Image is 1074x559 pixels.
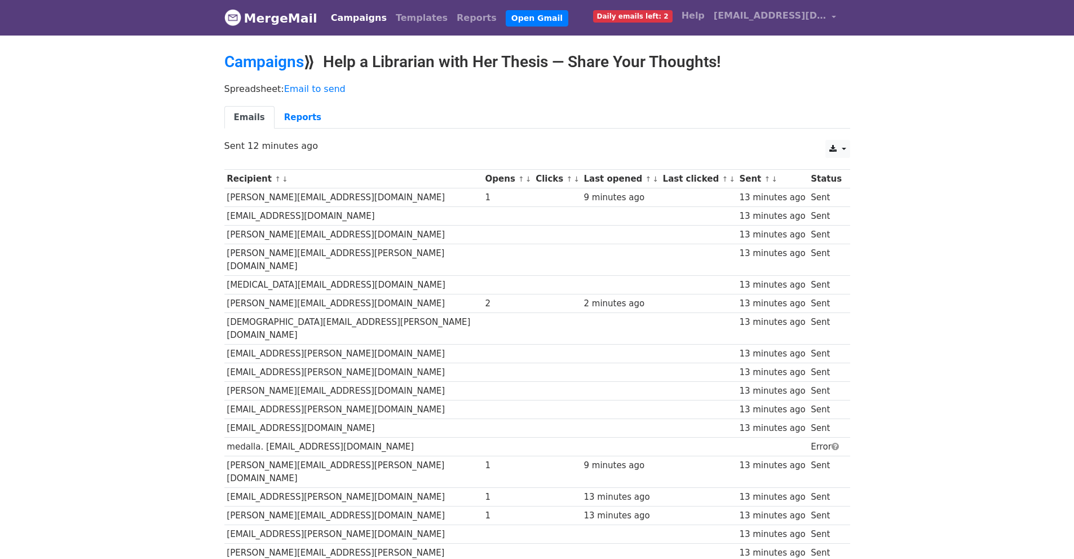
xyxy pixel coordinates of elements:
th: Status [808,170,844,188]
th: Recipient [224,170,483,188]
a: Open Gmail [506,10,568,27]
td: [EMAIL_ADDRESS][PERSON_NAME][DOMAIN_NAME] [224,400,483,419]
a: ↓ [525,175,532,183]
td: [EMAIL_ADDRESS][DOMAIN_NAME] [224,207,483,226]
a: Daily emails left: 2 [589,5,677,27]
a: [EMAIL_ADDRESS][DOMAIN_NAME] [709,5,841,31]
span: Daily emails left: 2 [593,10,673,23]
td: [EMAIL_ADDRESS][PERSON_NAME][DOMAIN_NAME] [224,363,483,381]
a: ↓ [652,175,658,183]
div: 1 [485,459,531,472]
a: Campaigns [326,7,391,29]
div: 13 minutes ago [739,316,805,329]
a: ↑ [518,175,524,183]
div: 13 minutes ago [739,385,805,398]
div: 13 minutes ago [739,297,805,310]
th: Sent [737,170,808,188]
div: 13 minutes ago [739,528,805,541]
td: Sent [808,188,844,207]
img: MergeMail logo [224,9,241,26]
th: Last opened [581,170,660,188]
a: ↑ [275,175,281,183]
td: Error [808,438,844,456]
td: [PERSON_NAME][EMAIL_ADDRESS][PERSON_NAME][DOMAIN_NAME] [224,456,483,488]
td: [PERSON_NAME][EMAIL_ADDRESS][PERSON_NAME][DOMAIN_NAME] [224,244,483,276]
th: Clicks [533,170,581,188]
td: [PERSON_NAME][EMAIL_ADDRESS][DOMAIN_NAME] [224,294,483,313]
div: 1 [485,491,531,504]
a: Help [677,5,709,27]
div: 9 minutes ago [584,459,657,472]
a: Campaigns [224,52,304,71]
td: [EMAIL_ADDRESS][PERSON_NAME][DOMAIN_NAME] [224,488,483,507]
a: Reports [452,7,501,29]
a: Emails [224,106,275,129]
a: ↑ [722,175,728,183]
td: [PERSON_NAME][EMAIL_ADDRESS][DOMAIN_NAME] [224,226,483,244]
td: [EMAIL_ADDRESS][DOMAIN_NAME] [224,419,483,438]
td: Sent [808,313,844,345]
a: ↓ [282,175,288,183]
td: [DEMOGRAPHIC_DATA][EMAIL_ADDRESS][PERSON_NAME][DOMAIN_NAME] [224,313,483,345]
a: ↓ [573,175,580,183]
td: [EMAIL_ADDRESS][PERSON_NAME][DOMAIN_NAME] [224,525,483,544]
td: Sent [808,207,844,226]
td: [EMAIL_ADDRESS][PERSON_NAME][DOMAIN_NAME] [224,344,483,363]
div: 9 minutes ago [584,191,657,204]
td: [PERSON_NAME][EMAIL_ADDRESS][DOMAIN_NAME] [224,188,483,207]
td: [MEDICAL_DATA][EMAIL_ADDRESS][DOMAIN_NAME] [224,276,483,294]
td: Sent [808,507,844,525]
div: 13 minutes ago [739,422,805,435]
div: 2 [485,297,531,310]
div: 13 minutes ago [739,403,805,416]
div: 13 minutes ago [739,366,805,379]
div: 13 minutes ago [739,459,805,472]
th: Opens [483,170,533,188]
a: Reports [275,106,331,129]
div: 13 minutes ago [584,509,657,522]
a: ↑ [566,175,572,183]
td: Sent [808,276,844,294]
a: ↑ [646,175,652,183]
td: Sent [808,244,844,276]
div: 13 minutes ago [739,491,805,504]
th: Last clicked [660,170,737,188]
td: Sent [808,419,844,438]
p: Spreadsheet: [224,83,850,95]
td: Sent [808,294,844,313]
p: Sent 12 minutes ago [224,140,850,152]
div: 1 [485,191,531,204]
div: 1 [485,509,531,522]
td: Sent [808,344,844,363]
td: Sent [808,456,844,488]
td: Sent [808,400,844,419]
td: Sent [808,525,844,544]
div: 13 minutes ago [739,191,805,204]
a: Templates [391,7,452,29]
a: ↓ [771,175,777,183]
td: Sent [808,488,844,507]
div: 13 minutes ago [739,247,805,260]
div: 2 minutes ago [584,297,657,310]
h2: ⟫ Help a Librarian with Her Thesis — Share Your Thoughts! [224,52,850,72]
div: 13 minutes ago [584,491,657,504]
a: ↓ [729,175,735,183]
div: 13 minutes ago [739,228,805,241]
div: 13 minutes ago [739,347,805,360]
div: 13 minutes ago [739,509,805,522]
a: MergeMail [224,6,317,30]
td: Sent [808,226,844,244]
td: Sent [808,382,844,400]
td: Sent [808,363,844,381]
td: medalla. [EMAIL_ADDRESS][DOMAIN_NAME] [224,438,483,456]
td: [PERSON_NAME][EMAIL_ADDRESS][DOMAIN_NAME] [224,382,483,400]
span: [EMAIL_ADDRESS][DOMAIN_NAME] [714,9,827,23]
div: 13 minutes ago [739,279,805,292]
div: 13 minutes ago [739,210,805,223]
td: [PERSON_NAME][EMAIL_ADDRESS][DOMAIN_NAME] [224,507,483,525]
a: Email to send [284,83,346,94]
a: ↑ [764,175,770,183]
